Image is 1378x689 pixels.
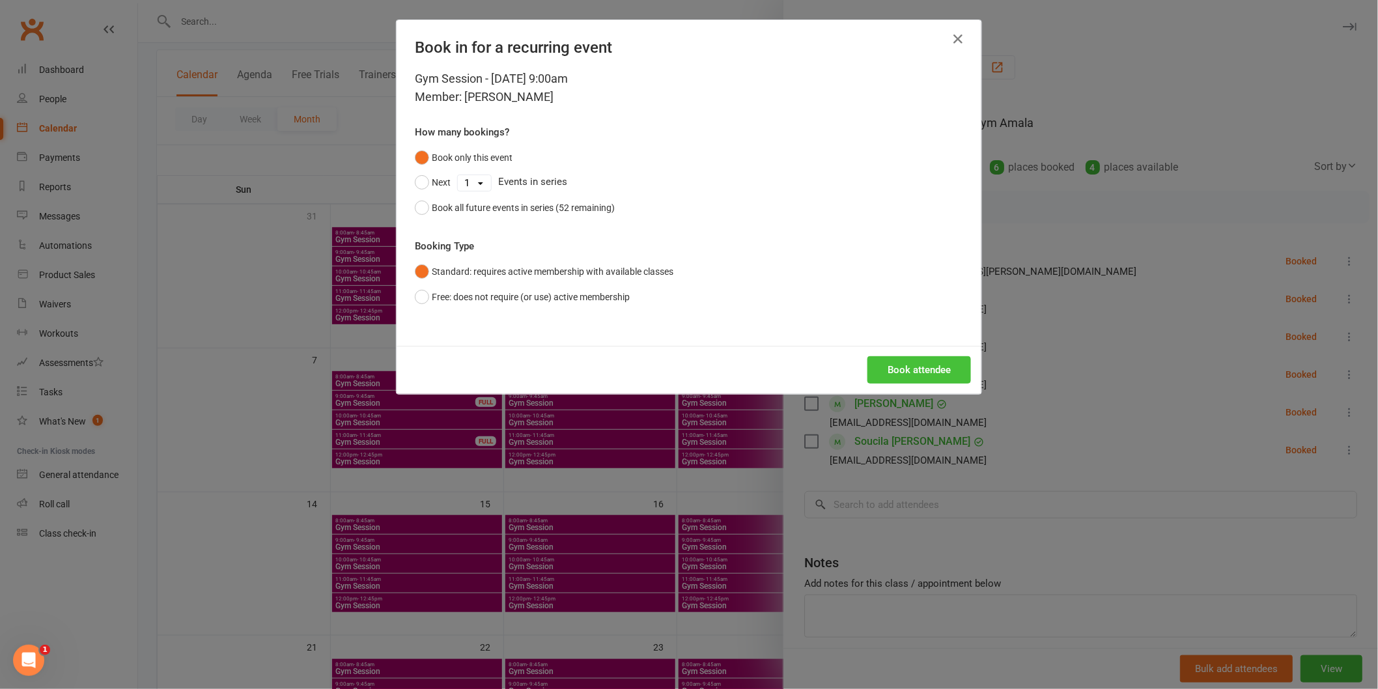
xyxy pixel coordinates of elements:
[867,356,971,384] button: Book attendee
[40,645,50,655] span: 1
[415,259,673,284] button: Standard: requires active membership with available classes
[415,238,474,254] label: Booking Type
[415,70,963,106] div: Gym Session - [DATE] 9:00am Member: [PERSON_NAME]
[415,170,451,195] button: Next
[415,170,963,195] div: Events in series
[432,201,615,215] div: Book all future events in series (52 remaining)
[948,29,968,49] button: Close
[415,124,509,140] label: How many bookings?
[415,145,513,170] button: Book only this event
[415,195,615,220] button: Book all future events in series (52 remaining)
[415,38,963,57] h4: Book in for a recurring event
[13,645,44,676] iframe: Intercom live chat
[415,285,630,309] button: Free: does not require (or use) active membership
